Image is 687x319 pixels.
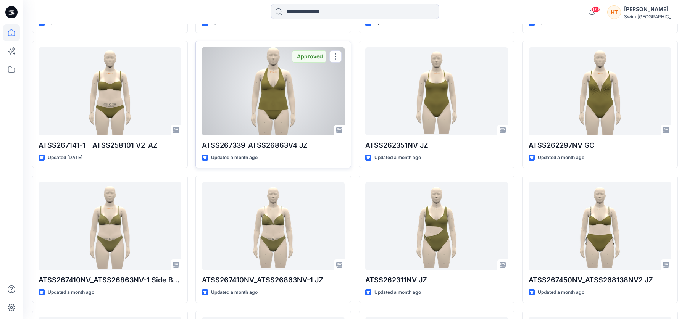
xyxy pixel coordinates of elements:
p: Updated [DATE] [48,154,82,162]
p: Updated a month ago [538,288,584,296]
div: HT [607,5,621,19]
a: ATSS267410NV_ATSS26863NV-1 JZ [202,182,345,270]
div: Swim [GEOGRAPHIC_DATA] [624,14,677,19]
p: Updated a month ago [374,154,421,162]
span: 99 [592,6,600,13]
div: [PERSON_NAME] [624,5,677,14]
p: Updated a month ago [538,154,584,162]
p: ATSS262297NV GC [529,140,671,151]
a: ATSS267339_ATSS26863V4 JZ [202,47,345,135]
p: ATSS267410NV_ATSS26863NV-1 Side Bust Shirring Version [39,275,181,285]
p: ATSS267450NV_ATSS268138NV2 JZ [529,275,671,285]
p: Updated a month ago [211,154,258,162]
p: ATSS267141-1 _ ATSS258101 V2_AZ [39,140,181,151]
a: ATSS267450NV_ATSS268138NV2 JZ [529,182,671,270]
p: ATSS267410NV_ATSS26863NV-1 JZ [202,275,345,285]
p: ATSS267339_ATSS26863V4 JZ [202,140,345,151]
a: ATSS267141-1 _ ATSS258101 V2_AZ [39,47,181,135]
a: ATSS267410NV_ATSS26863NV-1 Side Bust Shirring Version [39,182,181,270]
a: ATSS262351NV JZ [365,47,508,135]
p: ATSS262351NV JZ [365,140,508,151]
p: Updated a month ago [48,288,94,296]
p: Updated a month ago [211,288,258,296]
p: Updated a month ago [374,288,421,296]
p: ATSS262311NV JZ [365,275,508,285]
a: ATSS262311NV JZ [365,182,508,270]
a: ATSS262297NV GC [529,47,671,135]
